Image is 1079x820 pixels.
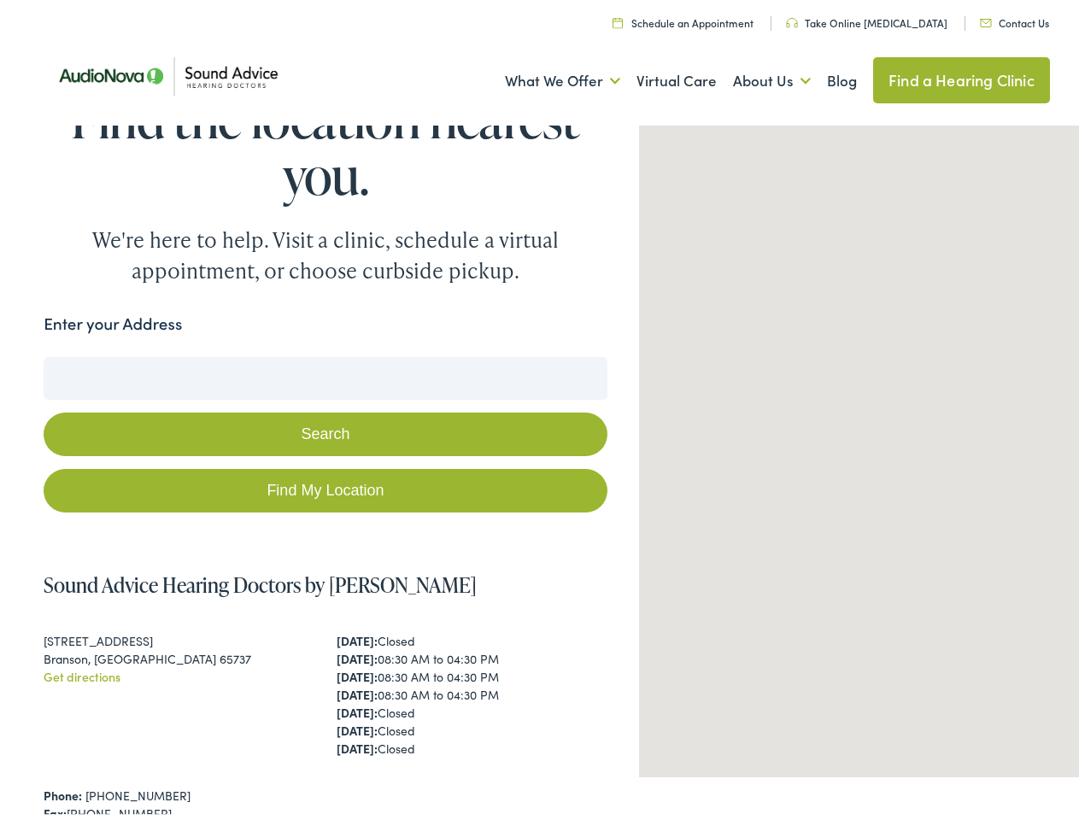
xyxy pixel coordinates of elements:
img: Calendar icon in a unique green color, symbolizing scheduling or date-related features. [613,12,623,23]
a: Contact Us [980,10,1049,25]
div: [STREET_ADDRESS] [44,627,314,645]
strong: [DATE]: [337,681,378,698]
strong: Fax: [44,799,67,817]
strong: [DATE]: [337,627,378,644]
button: Search [686,343,707,364]
a: Blog [827,44,857,108]
strong: [DATE]: [337,645,378,662]
input: Enter your address or zip code [44,352,607,395]
img: Headphone icon in a unique green color, suggesting audio-related services or features. [786,13,798,23]
a: Sound Advice Hearing Doctors by [PERSON_NAME] [44,565,477,594]
a: Virtual Care [636,44,717,108]
strong: [DATE]: [337,717,378,734]
strong: [DATE]: [337,699,378,716]
a: About Us [733,44,811,108]
strong: Phone: [44,782,82,799]
strong: [DATE]: [337,735,378,752]
div: We're here to help. Visit a clinic, schedule a virtual appointment, or choose curbside pickup. [52,220,599,281]
a: Get directions [44,663,120,680]
button: Search [44,407,607,451]
a: Find My Location [44,464,607,507]
img: Icon representing mail communication in a unique green color, indicative of contact or communicat... [980,14,992,22]
a: [PHONE_NUMBER] [85,782,191,799]
strong: [DATE]: [337,663,378,680]
a: What We Offer [505,44,620,108]
h1: Find the location nearest you. [44,85,607,198]
div: Branson, [GEOGRAPHIC_DATA] 65737 [44,645,314,663]
a: Schedule an Appointment [613,10,754,25]
div: Closed 08:30 AM to 04:30 PM 08:30 AM to 04:30 PM 08:30 AM to 04:30 PM Closed Closed Closed [337,627,607,753]
a: Take Online [MEDICAL_DATA] [786,10,947,25]
div: [PHONE_NUMBER] [44,799,607,817]
a: Find a Hearing Clinic [873,52,1050,98]
label: Enter your Address [44,307,182,331]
